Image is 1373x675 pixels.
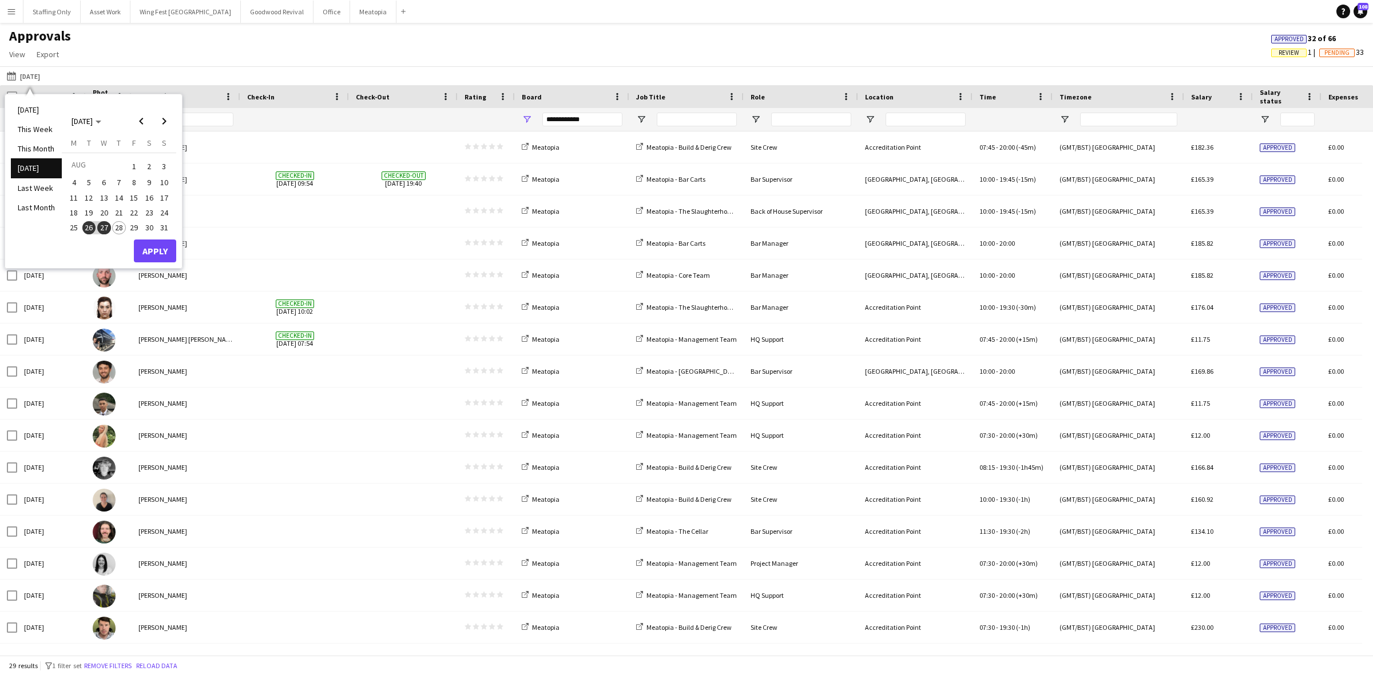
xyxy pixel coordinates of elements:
span: £0.00 [1328,143,1344,151]
input: Job Title Filter Input [657,113,737,126]
li: [DATE] [11,158,62,178]
span: T [117,138,121,148]
div: (GMT/BST) [GEOGRAPHIC_DATA] [1053,484,1184,515]
button: Open Filter Menu [636,114,646,125]
a: Meatopia [522,527,559,536]
div: (GMT/BST) [GEOGRAPHIC_DATA] [1053,227,1184,259]
span: Meatopia [532,207,559,215]
div: HQ Support [744,420,858,451]
span: 9 [142,176,156,190]
button: 31-08-2025 [157,220,172,235]
button: Remove filters [82,660,134,672]
span: - [996,143,998,151]
span: W [101,138,107,148]
span: Checked-out [382,171,426,180]
span: (-45m) [1016,143,1036,151]
span: Meatopia - Build & Derig Crew [646,463,732,472]
span: 13 [97,191,111,205]
span: [DATE] 09:54 [247,163,342,195]
span: Meatopia - The Cellar [646,527,708,536]
div: Site Crew [744,131,858,163]
button: 26-08-2025 [81,220,96,235]
span: 31 [157,221,171,235]
a: Meatopia - Management Team [636,335,737,344]
button: 05-08-2025 [81,175,96,190]
img: John Brown [93,617,116,640]
img: Dario Coughlan [93,361,116,384]
span: (-15m) [1016,175,1036,183]
div: [PERSON_NAME] [132,131,240,163]
a: 108 [1354,5,1367,18]
button: 24-08-2025 [157,205,172,220]
button: 22-08-2025 [126,205,141,220]
button: Open Filter Menu [1260,114,1270,125]
span: 32 of 66 [1271,33,1336,43]
button: Open Filter Menu [751,114,761,125]
span: 5 [82,176,96,190]
div: Accreditation Point [858,548,973,579]
span: T [87,138,91,148]
span: Board [522,93,542,101]
span: Salary status [1260,88,1301,105]
div: Accreditation Point [858,580,973,611]
span: Meatopia [532,175,559,183]
button: Open Filter Menu [1059,114,1070,125]
button: 23-08-2025 [141,205,156,220]
div: [GEOGRAPHIC_DATA], [GEOGRAPHIC_DATA], [GEOGRAPHIC_DATA] [858,227,973,259]
span: Meatopia [532,271,559,279]
span: £182.36 [1191,143,1213,151]
span: 21 [112,206,126,219]
a: Meatopia [522,143,559,151]
button: 04-08-2025 [66,175,81,190]
div: (GMT/BST) [GEOGRAPHIC_DATA] [1053,291,1184,323]
span: Meatopia - Build & Derig Crew [646,495,732,504]
span: Role [751,93,765,101]
div: Project Manager [744,548,858,579]
button: 03-08-2025 [157,157,172,175]
span: 15 [127,191,141,205]
span: Meatopia [532,143,559,151]
input: Salary status Filter Input [1280,113,1315,126]
span: 07:45 [979,143,995,151]
span: Meatopia [532,559,559,568]
div: (GMT/BST) [GEOGRAPHIC_DATA] [1053,195,1184,227]
input: Location Filter Input [886,113,966,126]
button: 30-08-2025 [141,220,156,235]
span: Meatopia [532,303,559,311]
div: [GEOGRAPHIC_DATA], [GEOGRAPHIC_DATA], [GEOGRAPHIC_DATA] [858,259,973,291]
span: Job Title [636,93,665,101]
span: 20 [97,206,111,219]
div: [PERSON_NAME] [132,163,240,195]
a: Meatopia [522,207,559,215]
button: 08-08-2025 [126,175,141,190]
button: 19-08-2025 [81,205,96,220]
a: Meatopia [522,367,559,376]
button: 12-08-2025 [81,190,96,205]
button: 15-08-2025 [126,190,141,205]
div: [PERSON_NAME] [132,484,240,515]
span: 30 [142,221,156,235]
div: Bar Supervisor [744,356,858,387]
button: Choose month and year [67,111,106,131]
a: Meatopia - The Cellar [636,527,708,536]
div: [DATE] [17,516,86,547]
button: [DATE] [5,69,42,83]
div: [PERSON_NAME] [132,580,240,611]
a: Meatopia - Bar Carts [636,175,705,183]
span: Time [979,93,996,101]
div: [PERSON_NAME] [132,259,240,291]
span: 22 [127,206,141,219]
button: Wing Fest [GEOGRAPHIC_DATA] [130,1,241,23]
a: Meatopia [522,623,559,632]
a: Meatopia - Core Team [636,271,710,279]
button: 20-08-2025 [97,205,112,220]
a: Meatopia - Bar Carts [636,239,705,247]
span: Export [37,49,59,59]
span: Approved [1260,143,1295,152]
a: Meatopia [522,495,559,504]
button: 21-08-2025 [112,205,126,220]
li: This Month [11,139,62,158]
span: 1 [127,158,141,174]
span: Check-Out [356,93,390,101]
div: Bar Manager [744,291,858,323]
